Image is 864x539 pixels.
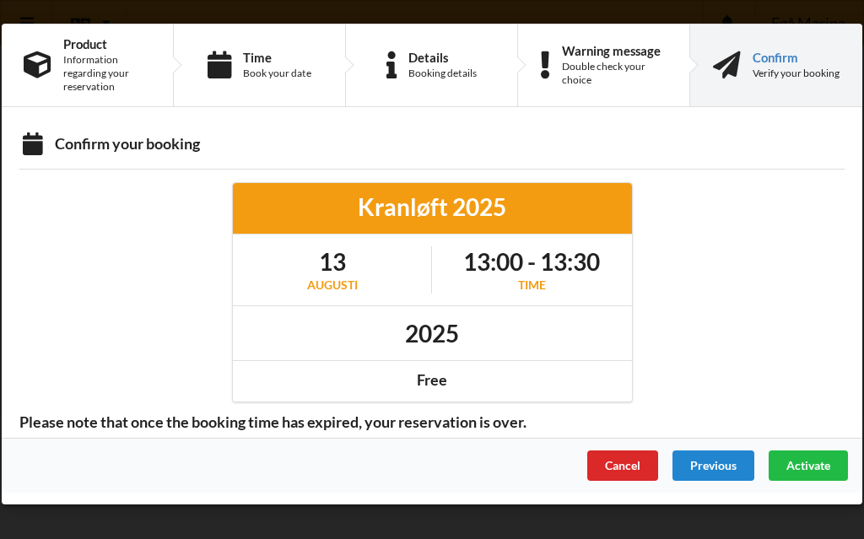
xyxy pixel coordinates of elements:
[408,67,477,80] div: Booking details
[63,53,151,94] div: Information regarding your reservation
[672,450,754,481] div: Previous
[63,37,151,51] div: Product
[562,44,667,57] div: Warning message
[245,370,620,390] div: Free
[463,277,600,294] div: Time
[307,246,358,277] h1: 13
[587,450,658,481] div: Cancel
[408,51,477,64] div: Details
[243,51,311,64] div: Time
[753,67,840,80] div: Verify your booking
[19,134,845,157] div: Confirm your booking
[243,67,311,80] div: Book your date
[8,412,538,432] span: Please note that once the booking time has expired, your reservation is over.
[307,277,358,294] div: augusti
[562,60,667,87] div: Double check your choice
[786,458,830,472] span: Activate
[405,318,459,348] h1: 2025
[753,51,840,64] div: Confirm
[245,191,620,222] div: Kranløft 2025
[463,246,600,277] h1: 13:00 - 13:30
